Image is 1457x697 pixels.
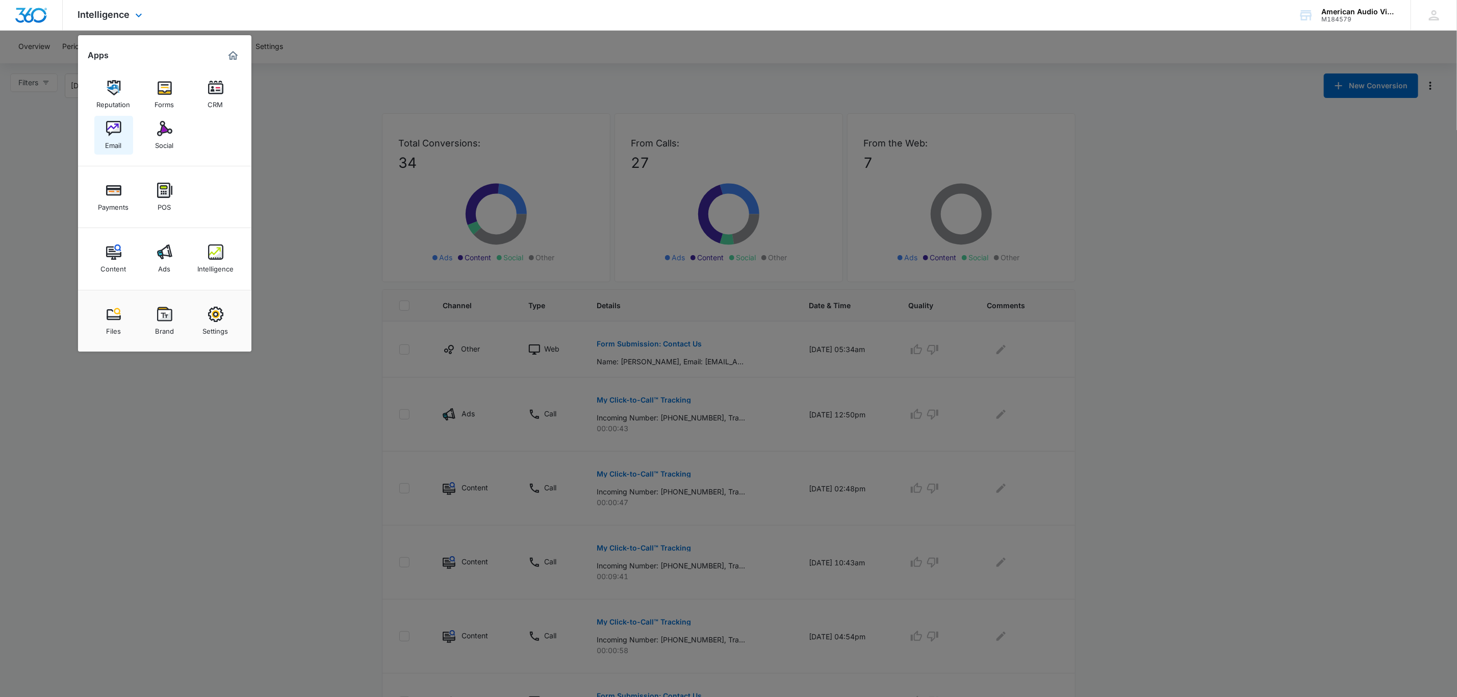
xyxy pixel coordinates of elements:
[145,178,184,216] a: POS
[155,95,174,109] div: Forms
[145,239,184,278] a: Ads
[1321,16,1396,23] div: account id
[145,302,184,340] a: Brand
[196,75,235,114] a: CRM
[98,198,129,211] div: Payments
[145,116,184,155] a: Social
[196,302,235,340] a: Settings
[145,75,184,114] a: Forms
[158,198,171,211] div: POS
[106,322,121,335] div: Files
[78,9,130,20] span: Intelligence
[159,260,171,273] div: Ads
[203,322,228,335] div: Settings
[97,95,131,109] div: Reputation
[106,136,122,150] div: Email
[196,239,235,278] a: Intelligence
[1321,8,1396,16] div: account name
[94,75,133,114] a: Reputation
[197,260,234,273] div: Intelligence
[208,95,223,109] div: CRM
[101,260,126,273] div: Content
[94,178,133,216] a: Payments
[94,302,133,340] a: Files
[225,47,241,64] a: Marketing 360® Dashboard
[155,322,174,335] div: Brand
[88,51,109,60] h2: Apps
[94,239,133,278] a: Content
[94,116,133,155] a: Email
[156,136,174,150] div: Social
